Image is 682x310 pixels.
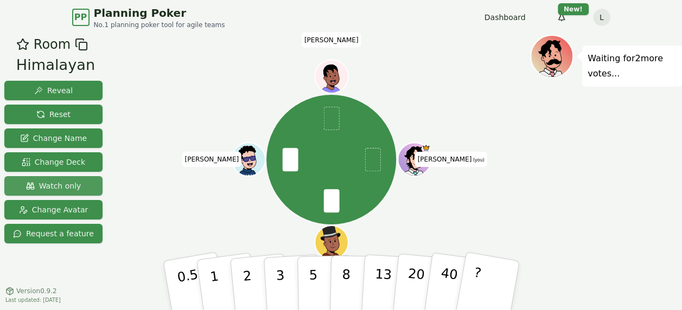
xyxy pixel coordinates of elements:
span: Reset [36,109,71,120]
span: Click to change your name [182,152,241,167]
button: Version0.9.2 [5,287,57,295]
span: Planning Poker [94,5,225,21]
button: Change Name [4,128,103,148]
span: Click to change your name [302,33,361,48]
span: Watch only [26,180,81,191]
p: Waiting for 2 more votes... [588,51,677,81]
span: PP [74,11,87,24]
span: Change Name [20,133,87,144]
a: PPPlanning PokerNo.1 planning poker tool for agile teams [72,5,225,29]
button: Change Avatar [4,200,103,219]
span: Room [34,35,71,54]
button: New! [552,8,571,27]
span: Version 0.9.2 [16,287,57,295]
span: Change Avatar [19,204,88,215]
a: Dashboard [485,12,526,23]
span: Request a feature [13,228,94,239]
button: Reset [4,105,103,124]
button: L [593,9,610,26]
button: Change Deck [4,152,103,172]
button: Add as favourite [16,35,29,54]
button: Request a feature [4,224,103,243]
button: Reveal [4,81,103,100]
span: (you) [471,158,485,163]
span: Last updated: [DATE] [5,297,61,303]
button: Click to change your avatar [399,144,430,175]
button: Watch only [4,176,103,196]
span: Lokesh is the host [422,144,430,152]
span: Reveal [34,85,73,96]
span: Change Deck [22,157,85,167]
span: No.1 planning poker tool for agile teams [94,21,225,29]
div: Himalayan [16,54,95,76]
span: Click to change your name [415,152,487,167]
div: New! [558,3,589,15]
